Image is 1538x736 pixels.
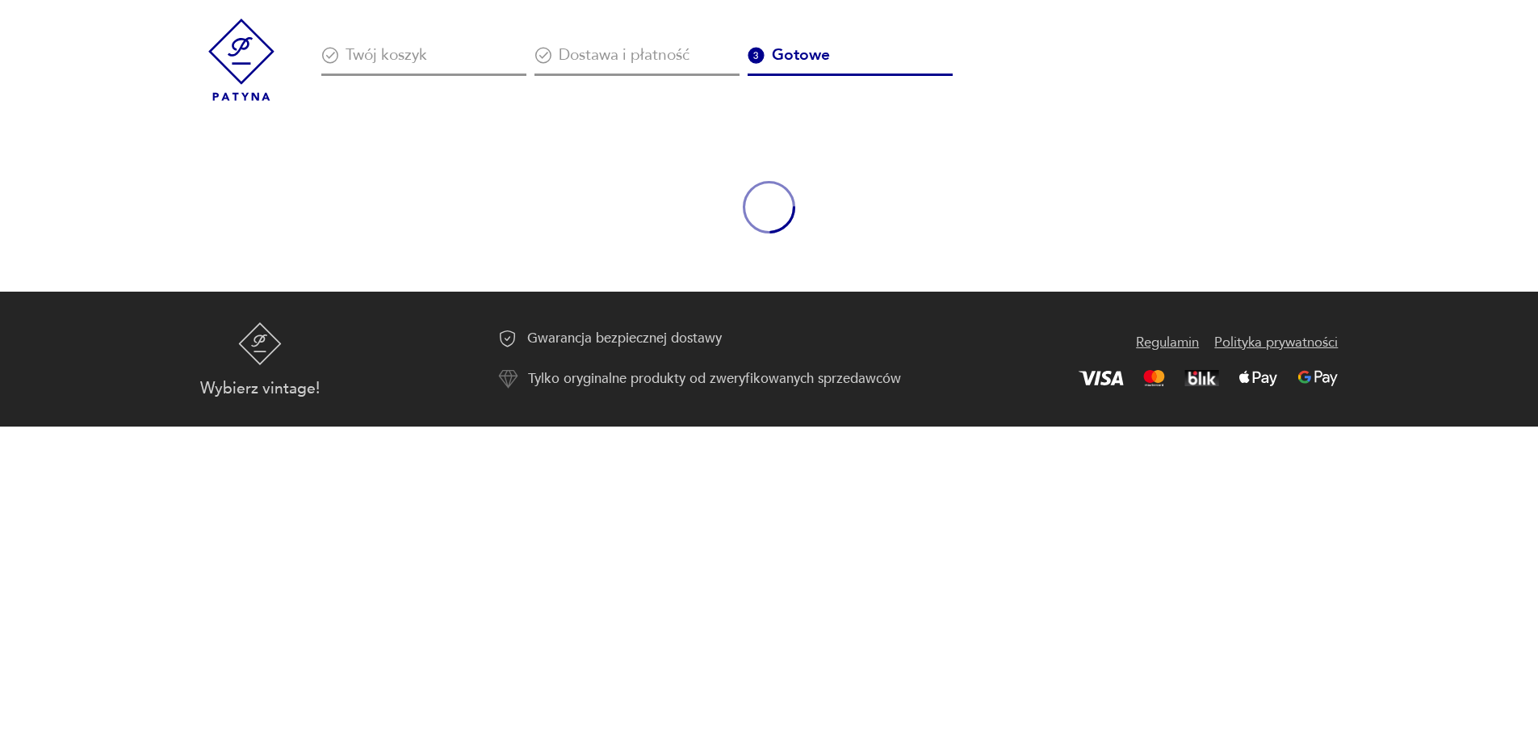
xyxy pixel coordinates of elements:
[1136,331,1199,355] a: Regulamin
[1297,370,1338,386] img: Google Pay
[321,47,526,76] div: Twój koszyk
[534,47,740,76] div: Dostawa i płatność
[748,47,953,76] div: Gotowe
[1143,370,1165,386] img: Mastercard
[200,382,320,396] p: Wybierz vintage!
[1079,371,1124,385] img: Visa
[238,322,282,365] img: Patyna - sklep z meblami i dekoracjami vintage
[527,328,722,349] p: Gwarancja bezpiecznej dostawy
[321,47,338,64] img: Ikona
[1184,370,1219,386] img: BLIK
[1214,331,1338,355] a: Polityka prywatności
[748,47,765,64] img: Ikona
[528,368,901,389] p: Tylko oryginalne produkty od zweryfikowanych sprzedawców
[498,329,518,348] img: Ikona gwarancji
[200,19,283,101] img: Patyna - sklep z meblami i dekoracjami vintage
[498,369,518,389] img: Ikona autentyczności
[534,47,551,64] img: Ikona
[1238,370,1278,386] img: Apple Pay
